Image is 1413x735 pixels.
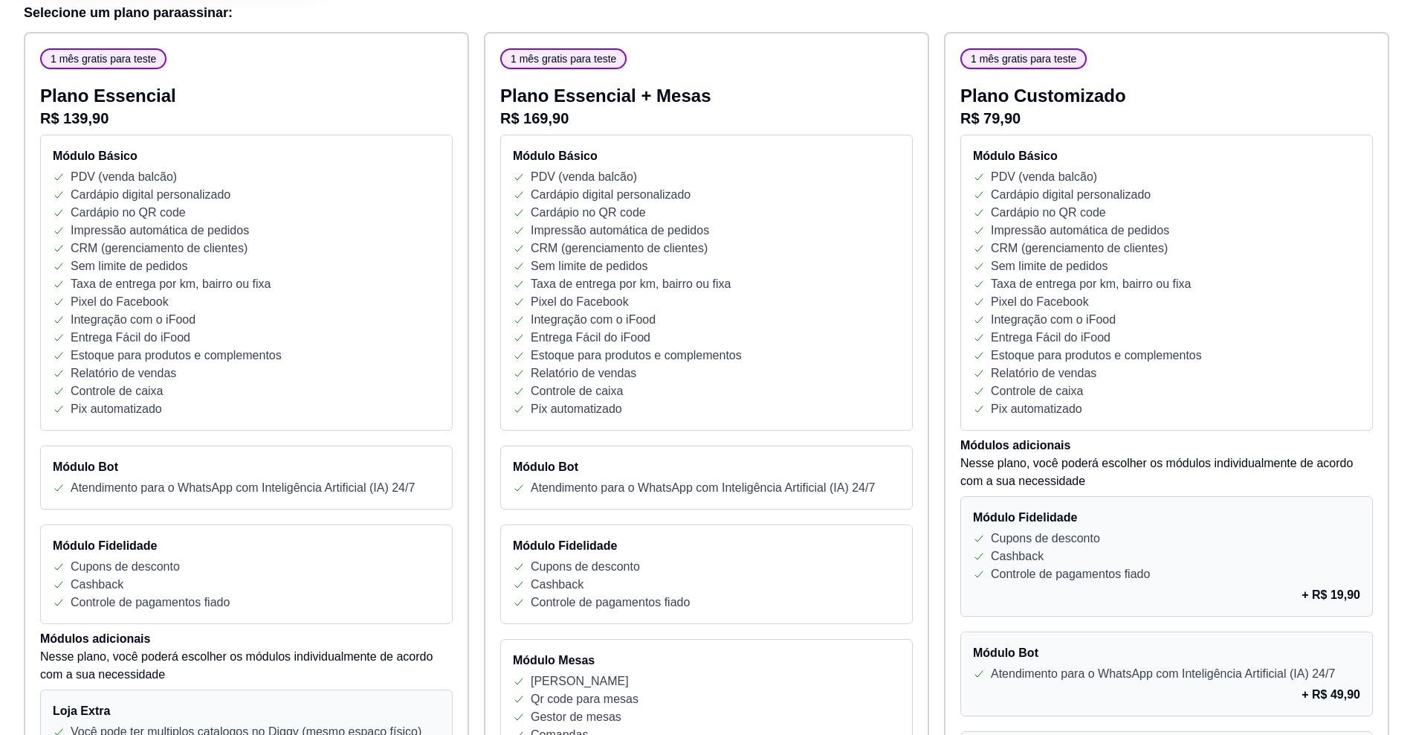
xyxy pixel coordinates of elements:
[40,648,453,684] p: Nesse plano, você poderá escolher os módulos individualmente de acordo com a sua necessidade
[973,509,1360,527] h4: Módulo Fidelidade
[531,240,708,257] p: CRM (gerenciamento de clientes)
[24,2,1389,23] h3: Selecione um plano para assinar :
[45,51,162,66] span: 1 mês gratis para teste
[531,594,690,612] p: Controle de pagamentos fiado
[991,275,1191,293] p: Taxa de entrega por km, bairro ou fixa
[71,558,180,576] p: Cupons de desconto
[513,537,900,555] h4: Módulo Fidelidade
[71,275,271,293] p: Taxa de entrega por km, bairro ou fixa
[71,168,177,186] p: PDV (venda balcão)
[1302,586,1360,604] p: + R$ 19,90
[53,458,440,476] h4: Módulo Bot
[531,275,731,293] p: Taxa de entrega por km, bairro ou fixa
[71,347,282,365] p: Estoque para produtos e complementos
[531,168,637,186] p: PDV (venda balcão)
[991,365,1096,382] p: Relatório de vendas
[991,222,1169,240] p: Impressão automática de pedidos
[960,84,1373,108] p: Plano Customizado
[71,204,186,222] p: Cardápio no QR code
[960,437,1373,455] h4: Módulos adicionais
[71,400,162,418] p: Pix automatizado
[53,147,440,165] h4: Módulo Básico
[531,576,583,594] p: Cashback
[531,222,709,240] p: Impressão automática de pedidos
[40,630,453,648] h4: Módulos adicionais
[500,108,913,129] p: R$ 169,90
[991,168,1097,186] p: PDV (venda balcão)
[531,347,742,365] p: Estoque para produtos e complementos
[513,458,900,476] h4: Módulo Bot
[991,382,1084,400] p: Controle de caixa
[960,455,1373,490] p: Nesse plano, você poderá escolher os módulos individualmente de acordo com a sua necessidade
[531,400,622,418] p: Pix automatizado
[71,594,230,612] p: Controle de pagamentos fiado
[53,537,440,555] h4: Módulo Fidelidade
[991,565,1150,583] p: Controle de pagamentos fiado
[531,365,636,382] p: Relatório de vendas
[531,690,638,708] p: Qr code para mesas
[71,311,195,329] p: Integração com o iFood
[965,51,1082,66] span: 1 mês gratis para teste
[71,186,230,204] p: Cardápio digital personalizado
[991,530,1100,548] p: Cupons de desconto
[513,652,900,670] h4: Módulo Mesas
[40,108,453,129] p: R$ 139,90
[960,108,1373,129] p: R$ 79,90
[991,665,1335,683] p: Atendimento para o WhatsApp com Inteligência Artificial (IA) 24/7
[991,400,1082,418] p: Pix automatizado
[991,257,1108,275] p: Sem limite de pedidos
[531,479,875,497] p: Atendimento para o WhatsApp com Inteligência Artificial (IA) 24/7
[71,382,164,400] p: Controle de caixa
[71,257,187,275] p: Sem limite de pedidos
[991,293,1089,311] p: Pixel do Facebook
[531,382,624,400] p: Controle de caixa
[991,329,1110,347] p: Entrega Fácil do iFood
[71,576,123,594] p: Cashback
[531,257,647,275] p: Sem limite de pedidos
[1302,686,1360,704] p: + R$ 49,90
[500,84,913,108] p: Plano Essencial + Mesas
[40,84,453,108] p: Plano Essencial
[991,347,1202,365] p: Estoque para produtos e complementos
[53,702,440,720] h4: Loja Extra
[531,186,691,204] p: Cardápio digital personalizado
[513,147,900,165] h4: Módulo Básico
[531,293,629,311] p: Pixel do Facebook
[71,293,169,311] p: Pixel do Facebook
[991,548,1044,565] p: Cashback
[531,558,640,576] p: Cupons de desconto
[531,673,629,690] p: [PERSON_NAME]
[71,329,190,347] p: Entrega Fácil do iFood
[531,311,656,329] p: Integração com o iFood
[531,329,650,347] p: Entrega Fácil do iFood
[991,240,1168,257] p: CRM (gerenciamento de clientes)
[531,708,621,726] p: Gestor de mesas
[71,222,249,240] p: Impressão automática de pedidos
[991,311,1116,329] p: Integração com o iFood
[991,186,1151,204] p: Cardápio digital personalizado
[71,365,176,382] p: Relatório de vendas
[71,479,415,497] p: Atendimento para o WhatsApp com Inteligência Artificial (IA) 24/7
[973,644,1360,662] h4: Módulo Bot
[531,204,646,222] p: Cardápio no QR code
[505,51,622,66] span: 1 mês gratis para teste
[71,240,248,257] p: CRM (gerenciamento de clientes)
[973,147,1360,165] h4: Módulo Básico
[991,204,1106,222] p: Cardápio no QR code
